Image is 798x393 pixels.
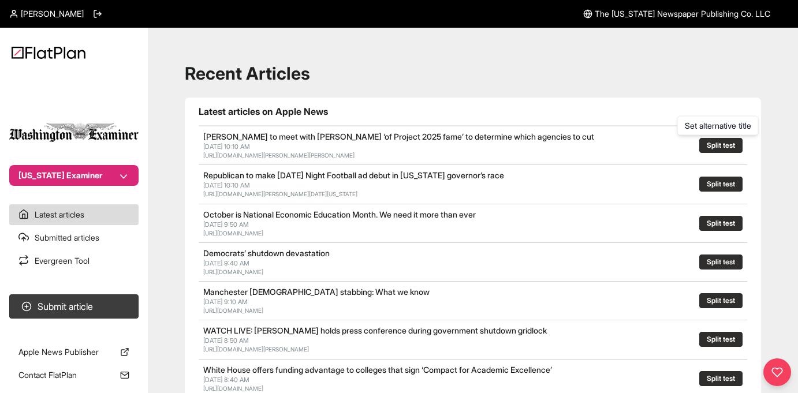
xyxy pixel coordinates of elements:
a: Latest articles [9,204,139,225]
a: October is National Economic Education Month. We need it more than ever [203,209,476,219]
a: [URL][DOMAIN_NAME][PERSON_NAME] [203,346,309,353]
a: [URL][DOMAIN_NAME][PERSON_NAME][PERSON_NAME] [203,152,355,159]
a: [URL][DOMAIN_NAME] [203,307,263,314]
button: Split test [699,254,743,270]
a: [URL][DOMAIN_NAME] [203,230,263,237]
a: White House offers funding advantage to colleges that sign ‘Compact for Academic Excellence’ [203,365,552,375]
button: Split test [699,371,743,386]
a: [PERSON_NAME] [9,8,84,20]
a: [URL][DOMAIN_NAME] [203,385,263,392]
button: [US_STATE] Examiner [9,165,139,186]
a: Submitted articles [9,227,139,248]
button: Split test [699,177,743,192]
button: Split test [699,332,743,347]
h1: Recent Articles [185,63,761,84]
span: [DATE] 9:10 AM [203,298,248,306]
a: Democrats’ shutdown devastation [203,248,330,258]
button: Submit article [9,294,139,319]
a: [PERSON_NAME] to meet with [PERSON_NAME] ‘of Project 2025 fame’ to determine which agencies to cut [203,132,594,141]
img: Logo [12,46,85,59]
div: Set alternative title [677,116,759,136]
span: The [US_STATE] Newspaper Publishing Co. LLC [595,8,770,20]
button: Split test [699,293,743,308]
button: Split test [699,216,743,231]
a: [URL][DOMAIN_NAME][PERSON_NAME][DATE][US_STATE] [203,190,357,197]
a: Evergreen Tool [9,250,139,271]
button: Split test [699,138,743,153]
h1: Latest articles on Apple News [199,104,747,118]
span: [DATE] 9:40 AM [203,259,249,267]
img: Publication Logo [9,123,139,142]
a: WATCH LIVE: [PERSON_NAME] holds press conference during government shutdown gridlock [203,325,547,335]
span: [DATE] 10:10 AM [203,143,250,151]
a: [URL][DOMAIN_NAME] [203,268,263,275]
span: [DATE] 9:50 AM [203,220,249,229]
a: Contact FlatPlan [9,365,139,385]
a: Apple News Publisher [9,342,139,362]
a: Manchester [DEMOGRAPHIC_DATA] stabbing: What we know [203,287,430,297]
span: [DATE] 8:50 AM [203,336,249,345]
span: [PERSON_NAME] [21,8,84,20]
span: [DATE] 8:40 AM [203,376,249,384]
span: [DATE] 10:10 AM [203,181,250,189]
a: Republican to make [DATE] Night Football ad debut in [US_STATE] governor’s race [203,170,504,180]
